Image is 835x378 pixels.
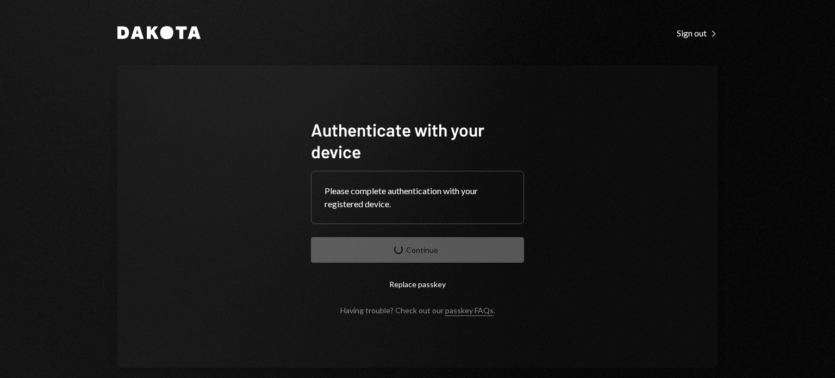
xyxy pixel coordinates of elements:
[340,306,495,315] div: Having trouble? Check out our .
[311,271,524,297] button: Replace passkey
[677,28,718,39] div: Sign out
[445,306,494,316] a: passkey FAQs
[311,119,524,162] h1: Authenticate with your device
[325,184,510,210] div: Please complete authentication with your registered device.
[677,27,718,39] a: Sign out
